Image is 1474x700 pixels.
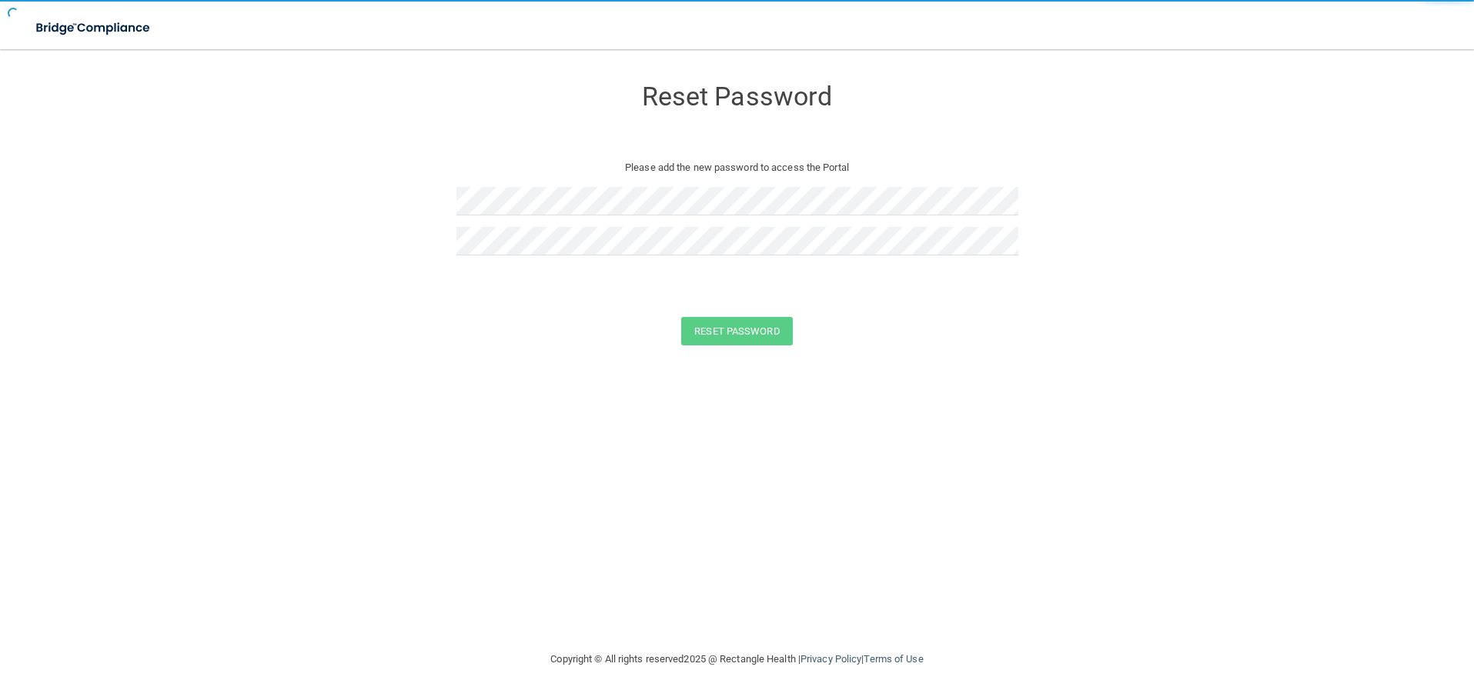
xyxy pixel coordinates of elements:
button: Reset Password [681,317,792,345]
a: Terms of Use [864,653,923,665]
p: Please add the new password to access the Portal [468,158,1007,177]
h3: Reset Password [456,82,1018,111]
div: Copyright © All rights reserved 2025 @ Rectangle Health | | [456,635,1018,684]
img: bridge_compliance_login_screen.278c3ca4.svg [23,12,165,44]
a: Privacy Policy [801,653,861,665]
